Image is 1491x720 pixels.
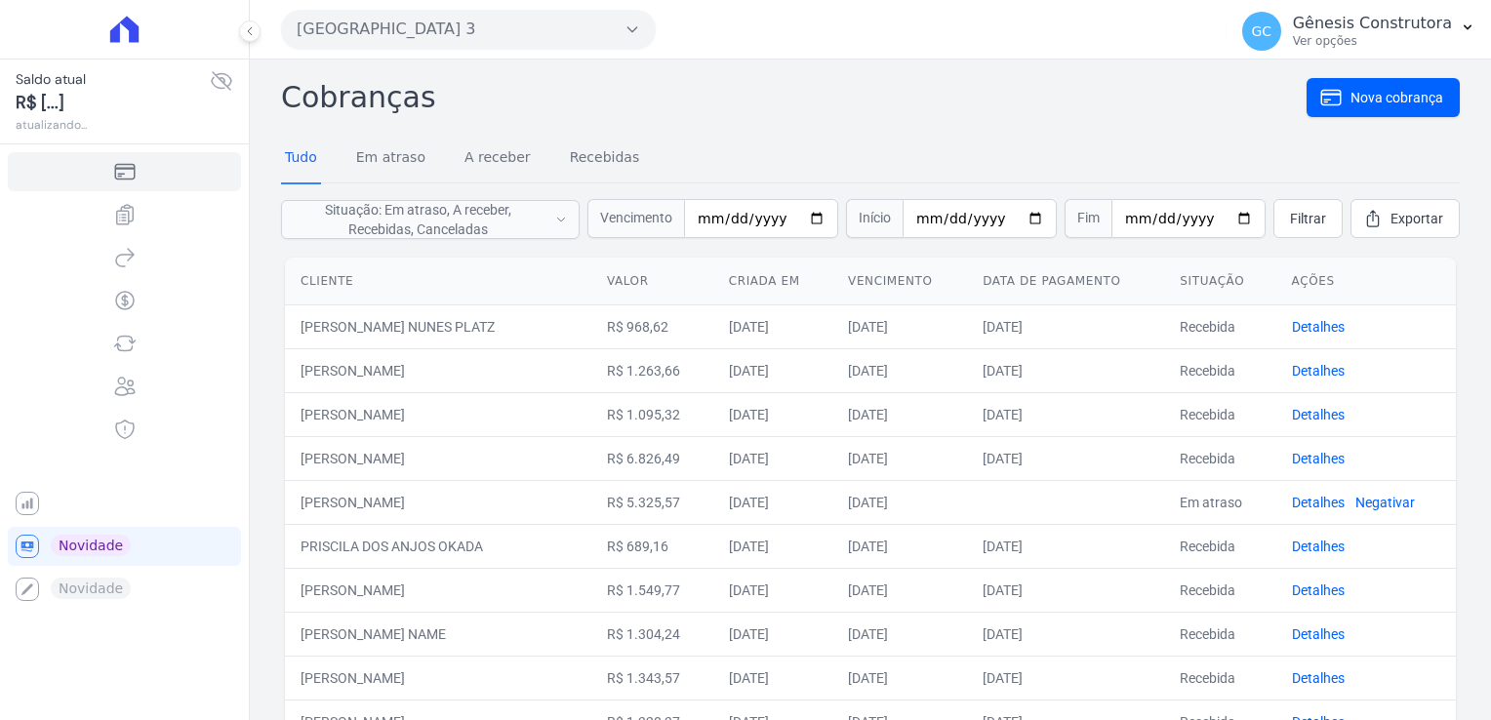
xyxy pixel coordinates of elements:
td: [PERSON_NAME] [285,656,591,700]
td: [DATE] [832,524,967,568]
td: [PERSON_NAME] NUNES PLATZ [285,304,591,348]
td: R$ 1.095,32 [591,392,713,436]
td: R$ 5.325,57 [591,480,713,524]
td: R$ 1.263,66 [591,348,713,392]
p: Gênesis Construtora [1293,14,1452,33]
a: Detalhes [1292,539,1345,554]
a: Detalhes [1292,495,1345,510]
a: Filtrar [1273,199,1343,238]
td: Recebida [1164,568,1275,612]
td: [DATE] [713,568,832,612]
a: Detalhes [1292,363,1345,379]
td: [DATE] [832,348,967,392]
button: GC Gênesis Construtora Ver opções [1227,4,1491,59]
a: Recebidas [566,134,644,184]
span: Situação: Em atraso, A receber, Recebidas, Canceladas [294,200,544,239]
td: [PERSON_NAME] [285,348,591,392]
span: Nova cobrança [1350,88,1443,107]
td: [PERSON_NAME] [285,436,591,480]
span: Início [846,199,903,238]
td: [DATE] [713,612,832,656]
td: [DATE] [832,480,967,524]
td: [DATE] [713,436,832,480]
td: [DATE] [713,524,832,568]
td: [DATE] [967,612,1164,656]
td: Recebida [1164,436,1275,480]
td: [DATE] [713,348,832,392]
a: Detalhes [1292,319,1345,335]
td: [DATE] [967,304,1164,348]
th: Cliente [285,258,591,305]
a: Detalhes [1292,582,1345,598]
span: Fim [1065,199,1111,238]
a: Detalhes [1292,626,1345,642]
th: Vencimento [832,258,967,305]
th: Criada em [713,258,832,305]
span: Vencimento [587,199,684,238]
td: [DATE] [967,348,1164,392]
a: Novidade [8,527,241,566]
td: [DATE] [713,304,832,348]
td: PRISCILA DOS ANJOS OKADA [285,524,591,568]
td: [DATE] [713,656,832,700]
th: Ações [1276,258,1456,305]
a: Detalhes [1292,407,1345,422]
td: Em atraso [1164,480,1275,524]
a: A receber [461,134,535,184]
td: [DATE] [832,392,967,436]
td: [PERSON_NAME] [285,480,591,524]
span: atualizando... [16,116,210,134]
td: Recebida [1164,392,1275,436]
td: [DATE] [832,304,967,348]
th: Data de pagamento [967,258,1164,305]
td: R$ 1.304,24 [591,612,713,656]
td: [DATE] [967,656,1164,700]
h2: Cobranças [281,75,1307,119]
td: [PERSON_NAME] [285,392,591,436]
td: [DATE] [967,524,1164,568]
td: [DATE] [967,568,1164,612]
td: [DATE] [967,436,1164,480]
nav: Sidebar [16,152,233,609]
th: Situação [1164,258,1275,305]
a: Exportar [1350,199,1460,238]
td: Recebida [1164,304,1275,348]
th: Valor [591,258,713,305]
td: [DATE] [832,656,967,700]
a: Detalhes [1292,451,1345,466]
td: R$ 689,16 [591,524,713,568]
td: [DATE] [832,612,967,656]
a: Em atraso [352,134,429,184]
td: [DATE] [832,568,967,612]
a: Tudo [281,134,321,184]
td: R$ 968,62 [591,304,713,348]
span: Novidade [51,535,131,556]
td: R$ 6.826,49 [591,436,713,480]
span: R$ [...] [16,90,210,116]
td: [PERSON_NAME] NAME [285,612,591,656]
td: Recebida [1164,656,1275,700]
td: [DATE] [967,392,1164,436]
span: GC [1251,24,1271,38]
td: [DATE] [713,480,832,524]
button: [GEOGRAPHIC_DATA] 3 [281,10,656,49]
a: Nova cobrança [1307,78,1460,117]
p: Ver opções [1293,33,1452,49]
td: Recebida [1164,612,1275,656]
td: Recebida [1164,524,1275,568]
td: [PERSON_NAME] [285,568,591,612]
td: [DATE] [832,436,967,480]
span: Exportar [1390,209,1443,228]
td: [DATE] [713,392,832,436]
a: Negativar [1355,495,1415,510]
span: Saldo atual [16,69,210,90]
td: R$ 1.549,77 [591,568,713,612]
span: Filtrar [1290,209,1326,228]
td: R$ 1.343,57 [591,656,713,700]
a: Detalhes [1292,670,1345,686]
button: Situação: Em atraso, A receber, Recebidas, Canceladas [281,200,580,239]
td: Recebida [1164,348,1275,392]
